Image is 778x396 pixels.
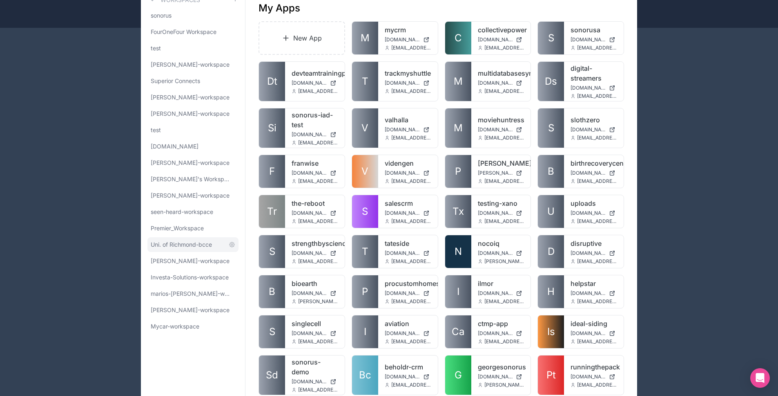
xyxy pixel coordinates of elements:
[292,110,338,130] a: sonorus-iad-test
[445,235,471,268] a: N
[484,88,524,94] span: [EMAIL_ADDRESS][DOMAIN_NAME]
[292,80,327,86] span: [DOMAIN_NAME]
[571,170,617,176] a: [DOMAIN_NAME]
[457,285,459,298] span: I
[538,22,564,54] a: S
[151,257,230,265] span: [PERSON_NAME]-workspace
[352,195,378,228] a: S
[484,298,524,305] span: [EMAIL_ADDRESS][DOMAIN_NAME]
[571,290,606,297] span: [DOMAIN_NAME]
[151,175,232,183] span: [PERSON_NAME]'s Workspace
[547,325,555,338] span: Is
[546,369,556,382] span: Pt
[385,25,431,35] a: mycrm
[571,210,606,216] span: [DOMAIN_NAME]
[548,122,554,135] span: S
[259,275,285,308] a: B
[548,245,555,258] span: D
[147,155,239,170] a: [PERSON_NAME]-workspace
[571,319,617,328] a: ideal-siding
[571,36,606,43] span: [DOMAIN_NAME]
[147,172,239,187] a: [PERSON_NAME]'s Workspace
[385,210,431,216] a: [DOMAIN_NAME]
[445,62,471,101] a: M
[571,373,606,380] span: [DOMAIN_NAME]
[571,25,617,35] a: sonorusa
[478,198,524,208] a: testing-xano
[151,241,212,249] span: Uni. of Richmond-bcce
[577,93,617,99] span: [EMAIL_ADDRESS][DOMAIN_NAME]
[298,178,338,184] span: [EMAIL_ADDRESS][DOMAIN_NAME]
[298,387,338,393] span: [EMAIL_ADDRESS][DOMAIN_NAME]
[147,106,239,121] a: [PERSON_NAME]-workspace
[147,25,239,39] a: FourOneFour Workspace
[352,315,378,348] a: I
[151,142,198,151] span: [DOMAIN_NAME]
[385,210,420,216] span: [DOMAIN_NAME]
[151,61,230,69] span: [PERSON_NAME]-workspace
[267,205,277,218] span: Tr
[292,378,338,385] a: [DOMAIN_NAME]
[352,22,378,54] a: M
[292,210,327,216] span: [DOMAIN_NAME]
[147,286,239,301] a: marios-[PERSON_NAME]-workspace
[538,315,564,348] a: Is
[292,250,327,256] span: [DOMAIN_NAME]
[292,80,338,86] a: [DOMAIN_NAME]
[548,32,554,45] span: S
[362,205,368,218] span: S
[445,355,471,395] a: G
[151,208,213,216] span: seen-heard-workspace
[151,306,230,314] span: [PERSON_NAME]-workspace
[445,22,471,54] a: C
[391,45,431,51] span: [EMAIL_ADDRESS][DOMAIN_NAME]
[292,319,338,328] a: singlecell
[478,25,524,35] a: collectivepower
[571,279,617,288] a: helpstar
[385,198,431,208] a: salescrm
[151,77,200,85] span: Superior Connects
[151,322,199,331] span: Mycar-workspace
[267,75,277,88] span: Dt
[478,80,524,86] a: [DOMAIN_NAME]
[455,32,462,45] span: C
[147,270,239,285] a: Investa-Solutions-workspace
[147,41,239,56] a: test
[385,250,431,256] a: [DOMAIN_NAME]
[385,126,431,133] a: [DOMAIN_NAME]
[538,155,564,188] a: B
[362,75,368,88] span: T
[547,205,555,218] span: U
[571,85,617,91] a: [DOMAIN_NAME]
[538,62,564,101] a: Ds
[538,108,564,148] a: S
[478,36,513,43] span: [DOMAIN_NAME]
[571,250,617,256] a: [DOMAIN_NAME]
[571,63,617,83] a: digital-streamers
[577,178,617,184] span: [EMAIL_ADDRESS][DOMAIN_NAME]
[147,303,239,317] a: [PERSON_NAME]-workspace
[478,158,524,168] a: [PERSON_NAME]
[259,155,285,188] a: F
[478,330,524,337] a: [DOMAIN_NAME]
[391,258,431,265] span: [EMAIL_ADDRESS][DOMAIN_NAME]
[269,165,275,178] span: F
[478,239,524,248] a: nocoiq
[455,245,462,258] span: N
[577,258,617,265] span: [EMAIL_ADDRESS][DOMAIN_NAME]
[452,325,464,338] span: Ca
[151,273,229,281] span: Investa-Solutions-workspace
[259,235,285,268] a: S
[453,205,464,218] span: Tx
[571,198,617,208] a: uploads
[385,126,420,133] span: [DOMAIN_NAME]
[385,279,431,288] a: procustomhomes
[454,75,463,88] span: M
[750,368,770,388] div: Open Intercom Messenger
[266,369,278,382] span: Sd
[292,357,338,377] a: sonorus-demo
[478,115,524,125] a: moviehuntress
[352,62,378,101] a: T
[571,170,606,176] span: [DOMAIN_NAME]
[547,285,555,298] span: H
